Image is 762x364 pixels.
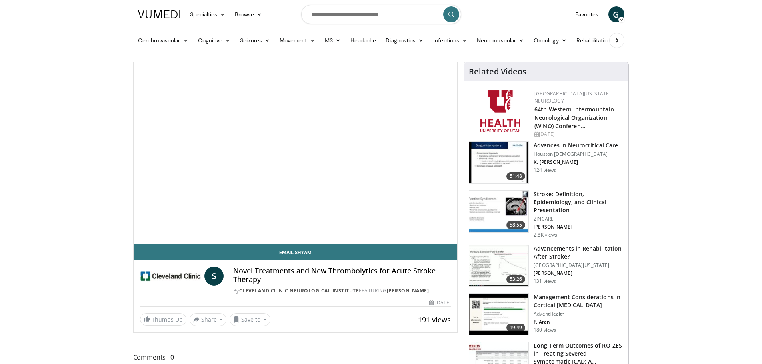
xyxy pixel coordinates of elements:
[235,32,275,48] a: Seizures
[534,278,556,284] p: 131 views
[138,10,180,18] img: VuMedi Logo
[534,90,611,104] a: [GEOGRAPHIC_DATA][US_STATE] Neurology
[534,159,618,165] p: K. [PERSON_NAME]
[534,151,618,157] p: Houston [DEMOGRAPHIC_DATA]
[204,267,224,286] a: S
[534,131,622,138] div: [DATE]
[469,294,528,335] img: 43dcbb99-5764-4f51-bf18-3e9fe8b1d216.150x105_q85_crop-smart_upscale.jpg
[133,352,458,362] span: Comments 0
[469,245,528,286] img: 675f95d4-1d5d-42fd-ab0f-2ebff226a0e1.150x105_q85_crop-smart_upscale.jpg
[534,224,624,230] p: [PERSON_NAME]
[506,324,526,332] span: 19:49
[506,275,526,283] span: 53:26
[230,6,267,22] a: Browse
[534,327,556,333] p: 180 views
[534,232,557,238] p: 2.8K views
[534,216,624,222] p: ZINCARE
[469,245,624,287] a: 53:26 Advancements in Rehabilitation After Stroke? [GEOGRAPHIC_DATA][US_STATE] [PERSON_NAME] 131 ...
[346,32,381,48] a: Headache
[534,105,614,130] a: 64th Western Intermountain Neurological Organization (WINO) Conferen…
[534,270,624,276] p: [PERSON_NAME]
[570,6,604,22] a: Favorites
[418,315,451,324] span: 191 views
[534,311,624,317] p: AdventHealth
[230,313,270,326] button: Save to
[534,319,624,325] p: F. Aran
[387,287,429,294] a: [PERSON_NAME]
[472,32,529,48] a: Neuromuscular
[534,141,618,149] h3: Advances in Neurocritical Care
[381,32,428,48] a: Diagnostics
[428,32,472,48] a: Infections
[534,167,556,173] p: 124 views
[572,32,616,48] a: Rehabilitation
[239,287,359,294] a: Cleveland Clinic Neurological Institute
[529,32,572,48] a: Oncology
[193,32,236,48] a: Cognitive
[134,244,458,260] a: Email Shyam
[469,190,624,238] a: 58:55 Stroke: Definition, Epidemiology, and Clinical Presentation ZINCARE [PERSON_NAME] 2.8K views
[469,141,624,184] a: 51:48 Advances in Neurocritical Care Houston [DEMOGRAPHIC_DATA] K. [PERSON_NAME] 124 views
[233,287,451,294] div: By FEATURING
[320,32,346,48] a: MS
[608,6,624,22] a: G
[190,313,227,326] button: Share
[140,267,201,286] img: Cleveland Clinic Neurological Institute
[133,32,193,48] a: Cerebrovascular
[469,142,528,183] img: ddf76b18-3d66-43c9-a709-b844436e6d4e.150x105_q85_crop-smart_upscale.jpg
[140,313,186,326] a: Thumbs Up
[185,6,230,22] a: Specialties
[134,62,458,244] video-js: Video Player
[480,90,520,132] img: f6362829-b0a3-407d-a044-59546adfd345.png.150x105_q85_autocrop_double_scale_upscale_version-0.2.png
[301,5,461,24] input: Search topics, interventions
[469,191,528,232] img: 26d5732c-95f1-4678-895e-01ffe56ce748.150x105_q85_crop-smart_upscale.jpg
[534,190,624,214] h3: Stroke: Definition, Epidemiology, and Clinical Presentation
[534,262,624,269] p: [GEOGRAPHIC_DATA][US_STATE]
[469,67,526,76] h4: Related Videos
[506,172,526,180] span: 51:48
[534,245,624,261] h3: Advancements in Rehabilitation After Stroke?
[506,221,526,229] span: 58:55
[429,299,451,306] div: [DATE]
[275,32,320,48] a: Movement
[469,293,624,336] a: 19:49 Management Considerations in Cortical [MEDICAL_DATA] AdventHealth F. Aran 180 views
[534,293,624,309] h3: Management Considerations in Cortical [MEDICAL_DATA]
[233,267,451,284] h4: Novel Treatments and New Thrombolytics for Acute Stroke Therapy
